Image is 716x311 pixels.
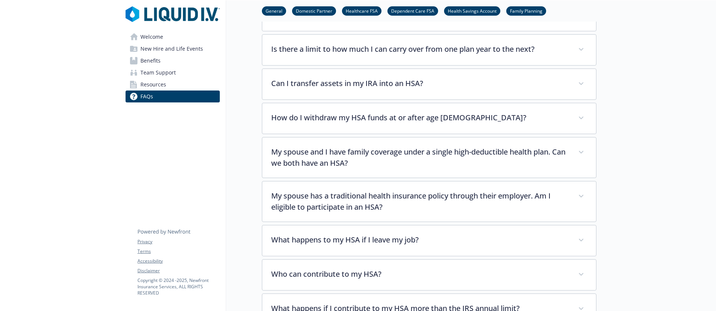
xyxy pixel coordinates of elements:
span: New Hire and Life Events [140,43,203,55]
span: Team Support [140,67,176,79]
a: Terms [137,248,219,255]
a: General [262,7,286,14]
p: What happens to my HSA if I leave my job? [271,234,569,245]
a: Welcome [126,31,220,43]
div: What happens to my HSA if I leave my job? [262,225,596,256]
a: Resources [126,79,220,91]
a: Dependent Care FSA [387,7,438,14]
span: Resources [140,79,166,91]
p: How do I withdraw my HSA funds at or after age [DEMOGRAPHIC_DATA]? [271,112,569,123]
p: My spouse and I have family coverage under a single high-deductible health plan. Can we both have... [271,146,569,169]
div: My spouse and I have family coverage under a single high-deductible health plan. Can we both have... [262,137,596,178]
p: My spouse has a traditional health insurance policy through their employer. Am I eligible to part... [271,190,569,213]
div: Is there a limit to how much I can carry over from one plan year to the next? [262,35,596,65]
div: Who can contribute to my HSA? [262,260,596,290]
p: Can I transfer assets in my IRA into an HSA? [271,78,569,89]
span: FAQs [140,91,153,102]
span: Benefits [140,55,161,67]
a: Privacy [137,238,219,245]
a: Domestic Partner [292,7,336,14]
a: Disclaimer [137,267,219,274]
div: How do I withdraw my HSA funds at or after age [DEMOGRAPHIC_DATA]? [262,103,596,134]
p: Who can contribute to my HSA? [271,269,569,280]
a: Family Planning [506,7,546,14]
a: Team Support [126,67,220,79]
a: Benefits [126,55,220,67]
div: My spouse has a traditional health insurance policy through their employer. Am I eligible to part... [262,181,596,222]
div: Can I transfer assets in my IRA into an HSA? [262,69,596,99]
p: Copyright © 2024 - 2025 , Newfront Insurance Services, ALL RIGHTS RESERVED [137,277,219,296]
a: FAQs [126,91,220,102]
span: Welcome [140,31,163,43]
a: Accessibility [137,258,219,264]
a: New Hire and Life Events [126,43,220,55]
a: Health Savings Account [444,7,500,14]
a: Healthcare FSA [342,7,381,14]
p: Is there a limit to how much I can carry over from one plan year to the next? [271,44,569,55]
